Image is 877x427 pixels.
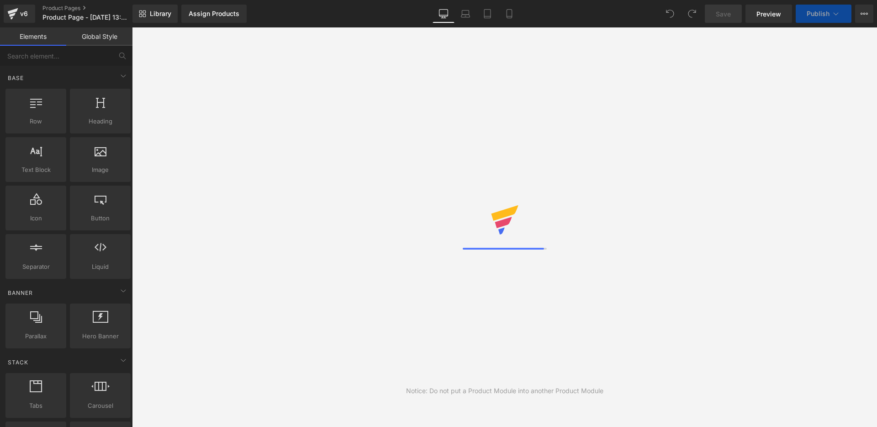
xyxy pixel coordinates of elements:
span: Image [73,165,128,175]
a: Laptop [454,5,476,23]
a: Product Pages [42,5,148,12]
span: Banner [7,288,34,297]
div: v6 [18,8,30,20]
span: Icon [8,213,63,223]
a: Desktop [433,5,454,23]
span: Button [73,213,128,223]
button: Redo [683,5,701,23]
a: Tablet [476,5,498,23]
span: Liquid [73,262,128,272]
button: Publish [796,5,851,23]
div: Notice: Do not put a Product Module into another Product Module [406,386,603,396]
span: Save [716,9,731,19]
a: Mobile [498,5,520,23]
span: Product Page - [DATE] 13:21:49 [42,14,130,21]
a: Global Style [66,27,132,46]
a: v6 [4,5,35,23]
button: Undo [661,5,679,23]
span: Row [8,117,63,126]
a: New Library [132,5,178,23]
span: Library [150,10,171,18]
button: More [855,5,873,23]
a: Preview [745,5,792,23]
span: Preview [756,9,781,19]
span: Stack [7,358,29,367]
span: Parallax [8,331,63,341]
span: Hero Banner [73,331,128,341]
span: Separator [8,262,63,272]
div: Assign Products [189,10,239,17]
span: Text Block [8,165,63,175]
span: Tabs [8,401,63,411]
span: Publish [807,10,829,17]
span: Heading [73,117,128,126]
span: Base [7,74,25,82]
span: Carousel [73,401,128,411]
